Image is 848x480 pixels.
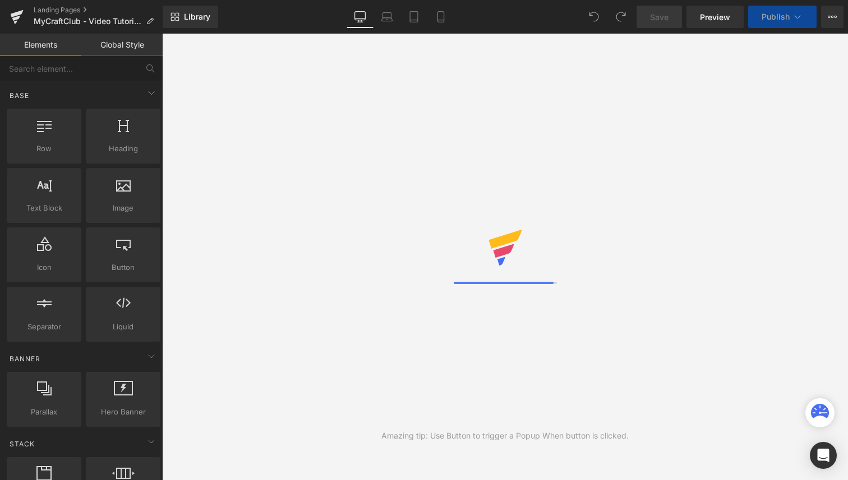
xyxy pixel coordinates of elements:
span: Button [89,262,157,273]
a: Landing Pages [34,6,163,15]
button: Publish [748,6,817,28]
span: Save [650,11,669,23]
div: Amazing tip: Use Button to trigger a Popup When button is clicked. [381,430,629,442]
span: Library [184,12,210,22]
button: More [821,6,844,28]
div: Open Intercom Messenger [810,442,837,469]
span: Heading [89,143,157,155]
a: New Library [163,6,218,28]
a: Mobile [427,6,454,28]
span: Text Block [10,202,78,214]
a: Laptop [374,6,400,28]
span: Hero Banner [89,406,157,418]
span: Icon [10,262,78,273]
span: Banner [8,353,42,364]
a: Desktop [347,6,374,28]
a: Tablet [400,6,427,28]
button: Redo [610,6,632,28]
span: Base [8,90,30,101]
span: Image [89,202,157,214]
span: MyCraftClub - Video Tutorials Page2 [34,17,141,26]
a: Preview [686,6,744,28]
a: Global Style [81,34,163,56]
span: Row [10,143,78,155]
span: Stack [8,439,36,449]
span: Parallax [10,406,78,418]
span: Preview [700,11,730,23]
button: Undo [583,6,605,28]
span: Liquid [89,321,157,333]
span: Publish [762,12,790,21]
span: Separator [10,321,78,333]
